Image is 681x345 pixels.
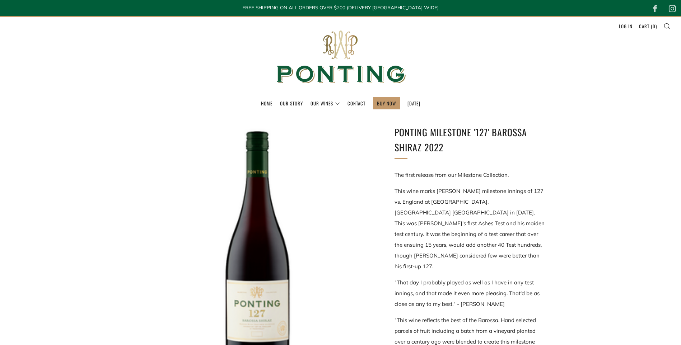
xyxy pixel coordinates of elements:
[395,170,545,180] p: The first release from our Milestone Collection.
[269,17,412,97] img: Ponting Wines
[261,98,272,109] a: Home
[619,20,633,32] a: Log in
[377,98,396,109] a: BUY NOW
[395,277,545,309] p: "That day I probably played as well as I have in any test innings, and that made it even more ple...
[395,125,545,155] h1: Ponting Milestone '127' Barossa Shiraz 2022
[653,23,656,30] span: 0
[348,98,365,109] a: Contact
[280,98,303,109] a: Our Story
[639,20,657,32] a: Cart (0)
[311,98,340,109] a: Our Wines
[395,186,545,272] p: This wine marks [PERSON_NAME] milestone innings of 127 vs. England at [GEOGRAPHIC_DATA], [GEOGRAP...
[407,98,420,109] a: [DATE]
